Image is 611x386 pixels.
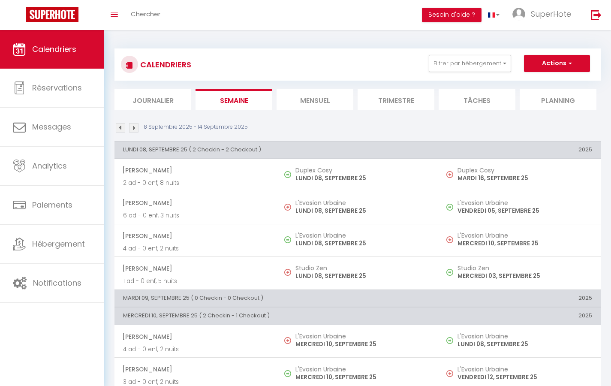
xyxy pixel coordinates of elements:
p: MARDI 16, SEPTEMBRE 25 [457,174,592,183]
p: LUNDI 08, SEPTEMBRE 25 [295,271,430,280]
p: 8 Septembre 2025 - 14 Septembre 2025 [144,123,248,131]
img: Super Booking [26,7,78,22]
h5: L'Evasion Urbaine [295,232,430,239]
h5: L'Evasion Urbaine [295,199,430,206]
button: Ouvrir le widget de chat LiveChat [7,3,33,29]
h5: Duplex Cosy [295,167,430,174]
h5: L'Evasion Urbaine [457,199,592,206]
span: [PERSON_NAME] [122,260,268,277]
span: Messages [32,121,71,132]
th: MERCREDI 10, SEPTEMBRE 25 ( 2 Checkin - 1 Checkout ) [114,308,439,325]
span: Hébergement [32,238,85,249]
p: MERCREDI 03, SEPTEMBRE 25 [457,271,592,280]
h5: Studio Zen [295,265,430,271]
p: LUNDI 08, SEPTEMBRE 25 [295,206,430,215]
h5: L'Evasion Urbaine [295,333,430,340]
img: NO IMAGE [446,204,453,211]
h5: L'Evasion Urbaine [457,232,592,239]
img: logout [591,9,602,20]
h5: L'Evasion Urbaine [295,366,430,373]
p: MERCREDI 10, SEPTEMBRE 25 [295,340,430,349]
li: Tâches [439,89,515,110]
th: LUNDI 08, SEPTEMBRE 25 ( 2 Checkin - 2 Checkout ) [114,141,439,158]
p: LUNDI 08, SEPTEMBRE 25 [295,174,430,183]
p: 4 ad - 0 enf, 2 nuits [123,345,268,354]
h3: CALENDRIERS [138,55,191,74]
img: NO IMAGE [446,370,453,377]
span: Notifications [33,277,81,288]
span: Analytics [32,160,67,171]
p: LUNDI 08, SEPTEMBRE 25 [295,239,430,248]
h5: L'Evasion Urbaine [457,333,592,340]
p: 6 ad - 0 enf, 3 nuits [123,211,268,220]
span: Réservations [32,82,82,93]
h5: Duplex Cosy [457,167,592,174]
img: NO IMAGE [284,337,291,344]
li: Planning [520,89,596,110]
p: VENDREDI 12, SEPTEMBRE 25 [457,373,592,382]
li: Trimestre [358,89,434,110]
img: NO IMAGE [446,337,453,344]
p: 4 ad - 0 enf, 2 nuits [123,244,268,253]
span: [PERSON_NAME] [122,361,268,377]
th: 2025 [439,308,601,325]
li: Mensuel [277,89,353,110]
p: VENDREDI 05, SEPTEMBRE 25 [457,206,592,215]
img: NO IMAGE [446,236,453,243]
p: 2 ad - 0 enf, 8 nuits [123,178,268,187]
h5: L'Evasion Urbaine [457,366,592,373]
th: 2025 [439,141,601,158]
img: NO IMAGE [284,204,291,211]
img: ... [512,8,525,21]
button: Filtrer par hébergement [429,55,511,72]
span: Paiements [32,199,72,210]
h5: Studio Zen [457,265,592,271]
span: Chercher [131,9,160,18]
p: MERCREDI 10, SEPTEMBRE 25 [457,239,592,248]
th: 2025 [439,289,601,307]
button: Besoin d'aide ? [422,8,482,22]
th: MARDI 09, SEPTEMBRE 25 ( 0 Checkin - 0 Checkout ) [114,289,439,307]
li: Journalier [114,89,191,110]
p: 1 ad - 0 enf, 5 nuits [123,277,268,286]
p: LUNDI 08, SEPTEMBRE 25 [457,340,592,349]
li: Semaine [196,89,272,110]
span: [PERSON_NAME] [122,162,268,178]
button: Actions [524,55,590,72]
img: NO IMAGE [446,269,453,276]
img: NO IMAGE [284,269,291,276]
span: [PERSON_NAME] [122,228,268,244]
span: SuperHote [531,9,571,19]
span: [PERSON_NAME] [122,195,268,211]
span: Calendriers [32,44,76,54]
span: [PERSON_NAME] [122,329,268,345]
p: MERCREDI 10, SEPTEMBRE 25 [295,373,430,382]
img: NO IMAGE [446,171,453,178]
